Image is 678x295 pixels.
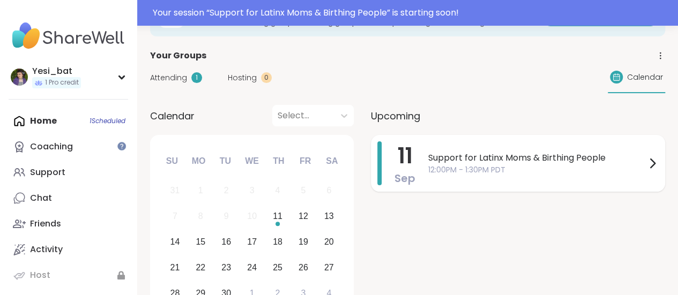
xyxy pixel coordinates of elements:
span: Support for Latinx Moms & Birthing People [428,152,646,164]
div: Not available Wednesday, September 3rd, 2025 [241,179,264,202]
div: Not available Monday, September 1st, 2025 [189,179,212,202]
div: Fr [293,149,317,173]
div: 3 [250,183,255,198]
div: Not available Saturday, September 6th, 2025 [317,179,340,202]
div: Chat [30,192,52,204]
div: Choose Saturday, September 13th, 2025 [317,205,340,228]
div: 8 [198,209,203,223]
img: ShareWell Nav Logo [9,17,128,55]
div: Not available Monday, September 8th, 2025 [189,205,212,228]
span: Calendar [627,72,663,83]
div: Choose Sunday, September 14th, 2025 [163,231,187,254]
div: Su [160,149,184,173]
div: Choose Tuesday, September 23rd, 2025 [215,256,238,279]
span: 1 Pro credit [45,78,79,87]
div: 9 [224,209,229,223]
span: 11 [398,141,413,171]
div: Mo [187,149,210,173]
div: Choose Saturday, September 27th, 2025 [317,256,340,279]
div: 31 [170,183,180,198]
span: Hosting [228,72,257,84]
div: Yesi_bat [32,65,81,77]
div: 22 [196,260,205,275]
div: Choose Friday, September 19th, 2025 [292,231,315,254]
div: 6 [326,183,331,198]
div: 7 [173,209,177,223]
div: Friends [30,218,61,230]
div: Not available Thursday, September 4th, 2025 [266,179,289,202]
div: Choose Monday, September 22nd, 2025 [189,256,212,279]
span: 12:00PM - 1:30PM PDT [428,164,646,176]
div: 11 [273,209,282,223]
div: 20 [324,235,334,249]
div: 24 [247,260,257,275]
div: 10 [247,209,257,223]
div: Host [30,269,50,281]
div: 14 [170,235,180,249]
div: 0 [261,72,272,83]
div: Activity [30,244,63,255]
span: Your Groups [150,49,206,62]
div: Your session “ Support for Latinx Moms & Birthing People ” is starting soon! [153,6,672,19]
span: Upcoming [371,109,420,123]
div: Choose Friday, September 26th, 2025 [292,256,315,279]
span: Sep [394,171,415,186]
div: Coaching [30,141,73,153]
div: Not available Friday, September 5th, 2025 [292,179,315,202]
a: Chat [9,185,128,211]
div: Sa [320,149,344,173]
div: Choose Wednesday, September 17th, 2025 [241,231,264,254]
div: Not available Tuesday, September 9th, 2025 [215,205,238,228]
div: 17 [247,235,257,249]
div: Not available Wednesday, September 10th, 2025 [241,205,264,228]
iframe: Spotlight [117,142,126,150]
div: Choose Thursday, September 11th, 2025 [266,205,289,228]
div: Tu [213,149,237,173]
a: Support [9,160,128,185]
div: Not available Tuesday, September 2nd, 2025 [215,179,238,202]
div: 1 [191,72,202,83]
div: Not available Sunday, August 31st, 2025 [163,179,187,202]
div: 2 [224,183,229,198]
div: 4 [275,183,280,198]
div: 12 [299,209,308,223]
div: 13 [324,209,334,223]
div: Choose Monday, September 15th, 2025 [189,231,212,254]
div: 5 [301,183,306,198]
div: Support [30,167,65,178]
div: 26 [299,260,308,275]
a: Coaching [9,134,128,160]
div: Choose Wednesday, September 24th, 2025 [241,256,264,279]
span: Calendar [150,109,195,123]
a: Host [9,262,128,288]
div: 23 [221,260,231,275]
div: 19 [299,235,308,249]
div: 21 [170,260,180,275]
div: Choose Tuesday, September 16th, 2025 [215,231,238,254]
div: 15 [196,235,205,249]
div: Choose Sunday, September 21st, 2025 [163,256,187,279]
div: Not available Sunday, September 7th, 2025 [163,205,187,228]
div: 1 [198,183,203,198]
a: Activity [9,237,128,262]
a: Friends [9,211,128,237]
div: Choose Thursday, September 18th, 2025 [266,231,289,254]
div: Choose Thursday, September 25th, 2025 [266,256,289,279]
img: Yesi_bat [11,69,28,86]
span: Attending [150,72,187,84]
div: 18 [273,235,282,249]
div: 27 [324,260,334,275]
div: 16 [221,235,231,249]
div: Th [267,149,290,173]
div: We [240,149,264,173]
div: Choose Friday, September 12th, 2025 [292,205,315,228]
div: Choose Saturday, September 20th, 2025 [317,231,340,254]
div: 25 [273,260,282,275]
